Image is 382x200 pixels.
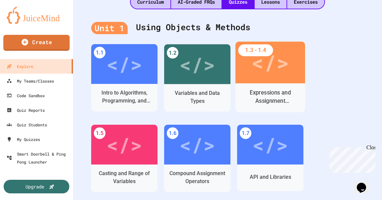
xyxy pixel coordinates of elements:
div: </> [179,49,215,79]
div: Compound Assignment Operators [169,169,225,185]
div: Expressions and Assignment Statements [241,89,300,105]
div: </> [252,130,288,160]
a: Create [3,35,70,51]
div: Smart Doorbell & Ping Pong Launcher [7,150,70,166]
div: 1.3 - 1.4 [238,44,273,56]
div: Casting and Range of Variables [96,169,153,185]
div: 1.2 [167,47,178,59]
div: Upgrade [26,183,44,190]
div: Variables and Data Types [169,89,225,105]
div: Explore [7,62,33,70]
div: Quiz Students [7,121,47,129]
div: </> [251,47,289,78]
div: 1.1 [94,47,105,58]
div: My Teams/Classes [7,77,54,85]
iframe: chat widget [327,145,375,173]
div: Using Objects & Methods [91,14,364,41]
div: My Quizzes [7,135,40,143]
div: Unit 1 [91,22,128,34]
div: </> [179,130,215,160]
div: Quiz Reports [7,106,45,114]
div: 1.5 [94,127,105,139]
img: logo-orange.svg [7,7,66,24]
div: 1.6 [167,127,178,139]
iframe: chat widget [354,173,375,193]
div: </> [106,130,142,160]
div: Chat with us now!Close [3,3,46,42]
div: </> [106,49,142,79]
div: 1.7 [240,127,251,139]
div: Code Sandbox [7,92,45,100]
div: API and Libraries [250,173,291,181]
div: Intro to Algorithms, Programming, and Compilers [96,89,153,105]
